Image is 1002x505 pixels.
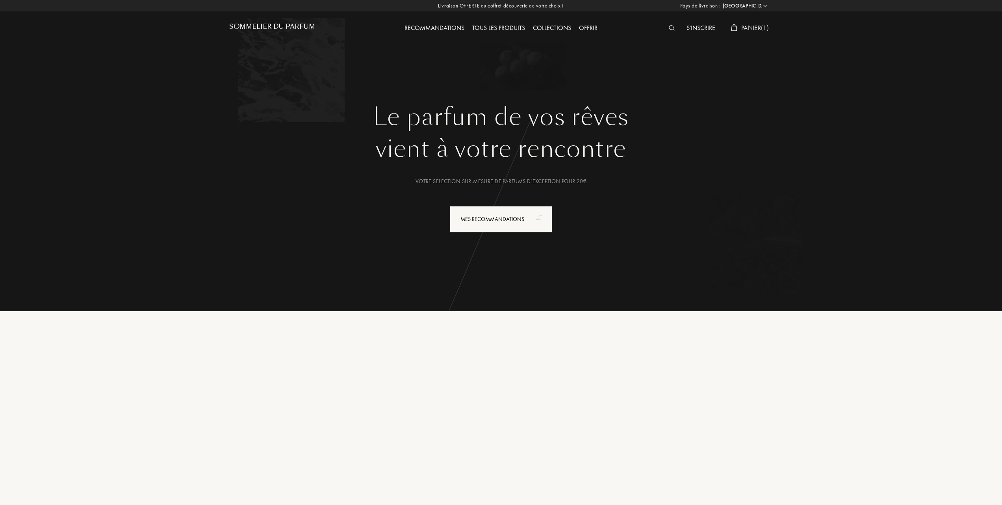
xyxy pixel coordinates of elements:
a: Recommandations [401,24,468,32]
span: Pays de livraison : [680,2,721,10]
h1: Le parfum de vos rêves [235,103,767,131]
a: Mes Recommandationsanimation [444,206,558,232]
div: Offrir [575,23,601,33]
div: Mes Recommandations [450,206,552,232]
img: search_icn_white.svg [669,25,675,31]
div: Tous les produits [468,23,529,33]
div: vient à votre rencontre [235,131,767,167]
div: Collections [529,23,575,33]
h1: Sommelier du Parfum [229,23,315,30]
a: Collections [529,24,575,32]
div: animation [533,211,549,227]
div: Recommandations [401,23,468,33]
img: arrow_w.png [762,3,768,9]
span: Panier ( 1 ) [741,24,769,32]
div: S'inscrire [683,23,719,33]
a: S'inscrire [683,24,719,32]
div: Votre selection sur-mesure de parfums d’exception pour 20€ [235,177,767,186]
img: cart_white.svg [731,24,737,31]
a: Tous les produits [468,24,529,32]
a: Sommelier du Parfum [229,23,315,33]
a: Offrir [575,24,601,32]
